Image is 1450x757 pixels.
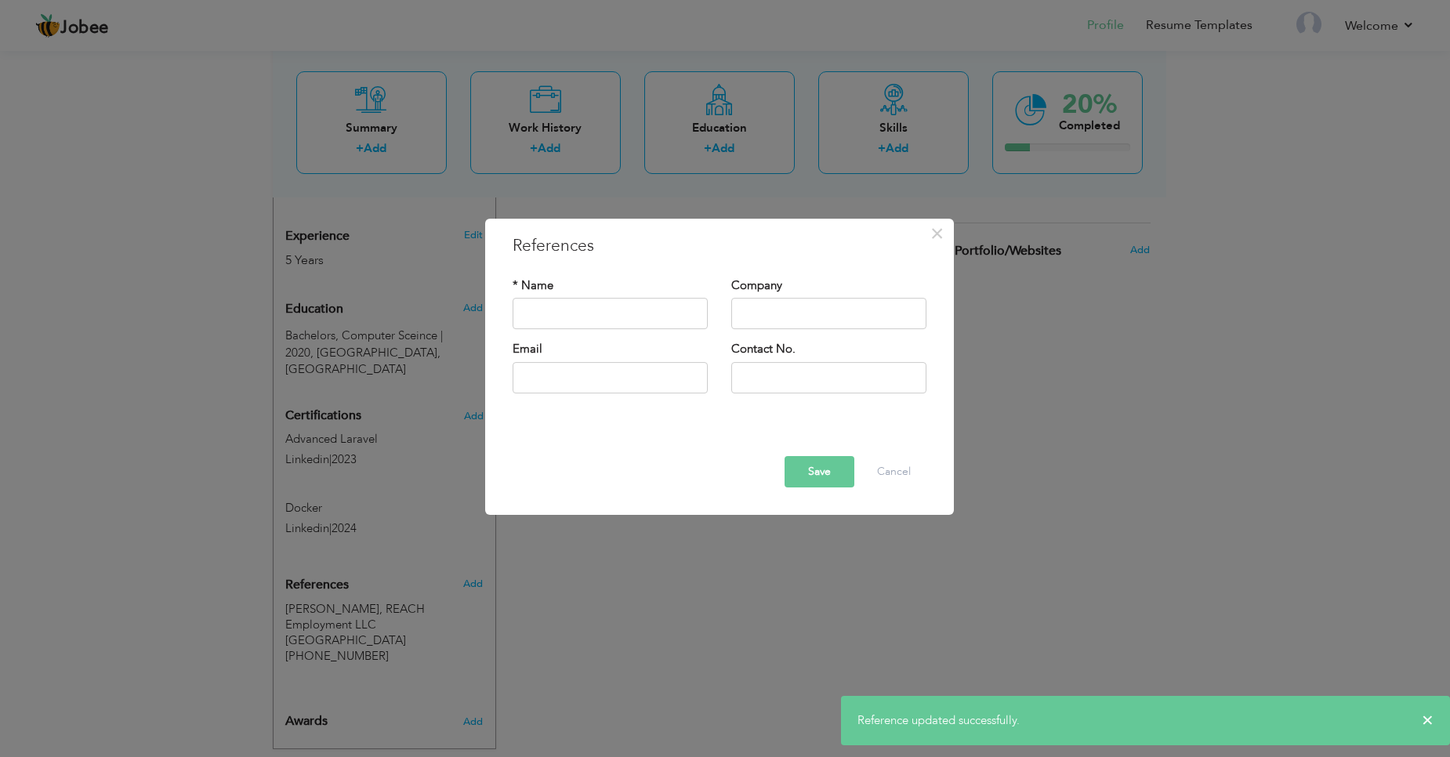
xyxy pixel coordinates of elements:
h3: References [513,234,926,258]
button: Close [925,221,950,246]
label: * Name [513,277,553,294]
span: Reference updated successfully. [857,712,1020,728]
label: Contact No. [731,342,796,358]
label: Email [513,342,542,358]
span: × [930,219,944,248]
span: × [1422,712,1434,728]
label: Company [731,277,782,294]
button: Cancel [861,456,926,487]
button: Save [785,456,854,487]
